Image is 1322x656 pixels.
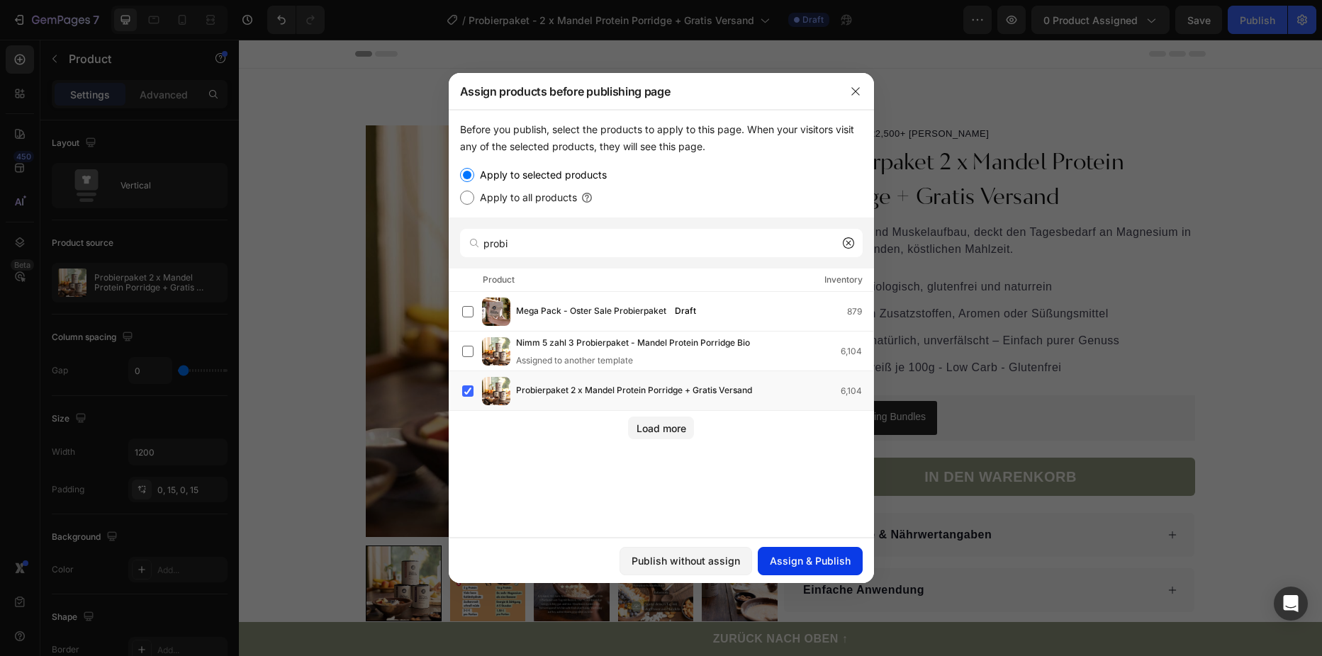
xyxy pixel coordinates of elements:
div: Load more [637,421,686,436]
img: KachingBundles.png [584,370,601,387]
div: Open Intercom Messenger [1274,587,1308,621]
div: Product [483,273,515,287]
div: IN DEN WARENKORB [685,426,838,448]
p: 40g Eiweiß je 100g - Low Carb - Glutenfrei [593,319,880,337]
input: Search products [460,229,863,257]
img: product-img [482,377,510,405]
p: ZURÜCK NACH OBEN ↑ [474,591,609,608]
div: Kaching Bundles [612,370,687,385]
img: Essentielle Mineralstoffe im Mandel Protein Porridge von Joy Naturals [379,506,455,582]
div: 6,104 [841,384,873,398]
img: Überlegst du noch ob Mandel Protein Porridge oder leere Kohlenhydrate? [211,506,287,582]
div: Inventory [824,273,863,287]
img: product-img [482,298,510,326]
p: Inhaltsstoffe & Nährwertangaben [564,487,753,504]
p: 22,500+ [PERSON_NAME] [631,87,750,101]
img: product-img [482,337,510,366]
div: Before you publish, select the products to apply to this page. When your visitors visit any of th... [460,121,863,155]
img: 3 Sorten Mandel-Protein-Porridge [127,86,539,497]
p: Einfache Anwendung [564,542,685,559]
label: Apply to all products [474,189,577,206]
button: IN DEN WARENKORB [567,418,956,456]
p: Clean, natürlich, unverfälscht – Einfach purer Genuss [593,293,880,310]
button: Publish without assign [620,547,752,575]
div: Publish without assign [632,553,740,568]
span: Probierpaket 2 x Mandel Protein Porridge + Gratis Versand [516,383,752,399]
div: Draft [669,304,702,318]
button: Load more [628,417,694,439]
label: Apply to selected products [474,166,607,183]
span: Nimm 5 zahl 3 Probierpaket - Mandel Protein Porridge Bio [516,336,750,351]
div: Assigned to another template [516,354,773,367]
div: /> [449,110,874,538]
div: 6,104 [841,344,873,358]
h1: Probierpaket 2 x Mandel Protein Porridge + Gratis Versand [567,104,956,177]
button: Carousel Next Arrow [510,283,527,300]
div: 879 [847,305,873,319]
div: Assign & Publish [770,553,851,568]
p: Frei von Zusatzstoffen, Aromen oder Süßungsmittel [593,266,880,283]
span: Mega Pack - Oster Sale Probierpaket [516,304,666,319]
button: Assign & Publish [758,547,863,575]
p: 100% biologisch, glutenfrei und naturrein [593,239,880,256]
div: Assign products before publishing page [449,73,837,110]
img: Kundenfeedback zu Mandel Protein Porridge [295,506,371,582]
p: Abnehmen und Muskelaufbau, deckt den Tagesbedarf an Magnesium in einer sättigenden, köstlichen Ma... [568,184,955,218]
button: Kaching Bundles [573,361,698,395]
